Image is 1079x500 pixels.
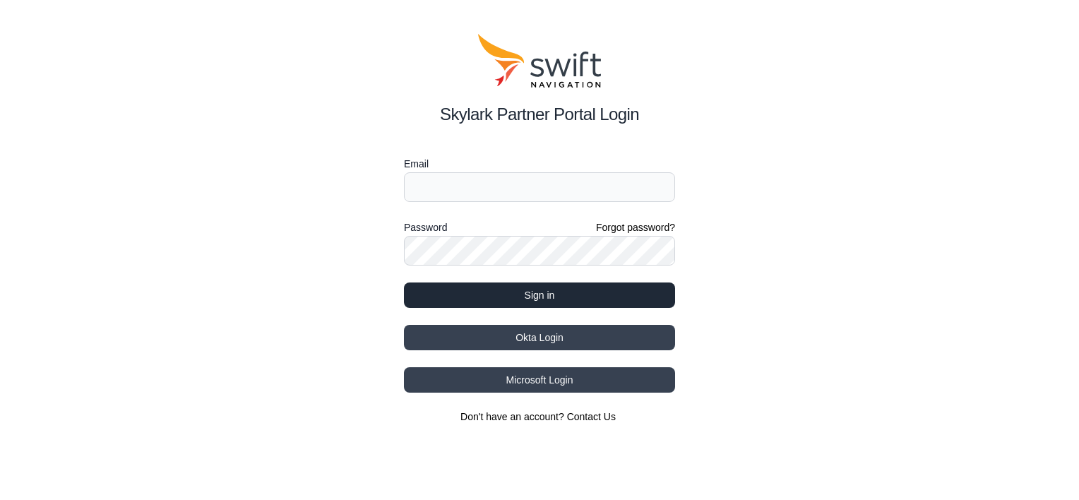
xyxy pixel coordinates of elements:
[404,102,675,127] h2: Skylark Partner Portal Login
[404,155,675,172] label: Email
[404,367,675,393] button: Microsoft Login
[596,220,675,234] a: Forgot password?
[404,410,675,424] section: Don't have an account?
[567,411,616,422] a: Contact Us
[404,325,675,350] button: Okta Login
[404,282,675,308] button: Sign in
[404,219,447,236] label: Password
